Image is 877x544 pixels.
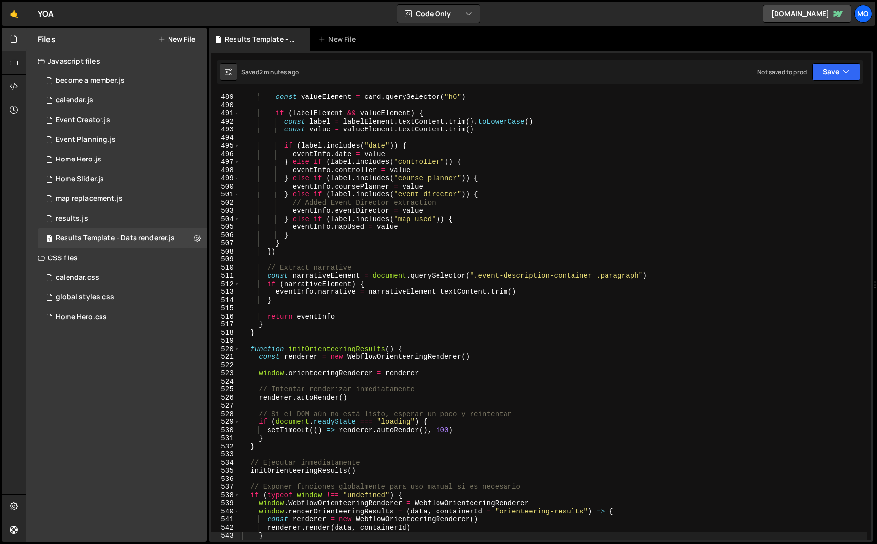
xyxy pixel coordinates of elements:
[211,191,240,199] div: 501
[211,280,240,288] div: 512
[211,158,240,166] div: 497
[211,183,240,191] div: 500
[211,329,240,337] div: 518
[211,150,240,159] div: 496
[812,63,860,81] button: Save
[211,207,240,215] div: 503
[211,524,240,532] div: 542
[38,110,207,130] div: 14299/38788.js
[56,116,110,125] div: Event Creator.js
[38,209,207,228] div: 14299/39085.js
[38,130,207,150] div: 14299/37757.js
[211,378,240,386] div: 524
[2,2,26,26] a: 🤙
[56,273,99,282] div: calendar.css
[211,199,240,207] div: 502
[38,288,207,307] div: 14299/38493.css
[397,5,480,23] button: Code Only
[56,135,116,144] div: Event Planning.js
[211,369,240,378] div: 523
[211,304,240,313] div: 515
[211,410,240,418] div: 528
[211,491,240,500] div: 538
[38,169,207,189] div: 14299/36696.js
[38,34,56,45] h2: Files
[211,475,240,483] div: 536
[211,174,240,183] div: 499
[763,5,851,23] a: [DOMAIN_NAME]
[211,166,240,175] div: 498
[26,51,207,71] div: Javascript files
[757,68,807,76] div: Not saved to prod
[211,426,240,435] div: 530
[56,194,123,203] div: map replacement.js
[56,76,125,85] div: become a member.js
[38,150,207,169] div: 14299/38316.js
[211,450,240,459] div: 533
[211,223,240,231] div: 505
[211,142,240,150] div: 495
[38,8,54,20] div: YOA
[211,353,240,361] div: 521
[854,5,872,23] a: Mo
[26,248,207,268] div: CSS files
[38,268,207,288] div: 14299/37319.css
[211,118,240,126] div: 492
[211,239,240,248] div: 507
[211,345,240,353] div: 520
[56,234,175,243] div: Results Template - Data renderer.js
[211,296,240,305] div: 514
[56,175,104,184] div: Home Slider.js
[211,402,240,410] div: 527
[211,532,240,540] div: 543
[211,337,240,345] div: 519
[211,134,240,142] div: 494
[211,256,240,264] div: 509
[211,483,240,491] div: 537
[211,126,240,134] div: 493
[211,515,240,524] div: 541
[38,71,207,91] div: 14299/37314.js
[38,307,207,327] div: 14299/38317.css
[38,91,207,110] div: 14299/37318.js
[211,459,240,467] div: 534
[211,499,240,508] div: 539
[56,155,101,164] div: Home Hero.js
[211,101,240,110] div: 490
[211,272,240,280] div: 511
[38,228,207,248] div: 14299/44986.js
[38,189,207,209] div: 14299/42297.js
[241,68,299,76] div: Saved
[211,215,240,224] div: 504
[211,288,240,296] div: 513
[211,508,240,516] div: 540
[46,235,52,243] span: 1
[225,34,299,44] div: Results Template - Data renderer.js
[56,214,88,223] div: results.js
[211,434,240,443] div: 531
[211,361,240,370] div: 522
[211,248,240,256] div: 508
[56,293,114,302] div: global styles.css
[211,313,240,321] div: 516
[211,93,240,101] div: 489
[56,96,93,105] div: calendar.js
[259,68,299,76] div: 2 minutes ago
[211,320,240,329] div: 517
[211,385,240,394] div: 525
[318,34,360,44] div: New File
[211,264,240,272] div: 510
[211,394,240,402] div: 526
[211,231,240,240] div: 506
[211,467,240,475] div: 535
[56,313,107,321] div: Home Hero.css
[211,443,240,451] div: 532
[211,109,240,118] div: 491
[158,35,195,43] button: New File
[211,418,240,426] div: 529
